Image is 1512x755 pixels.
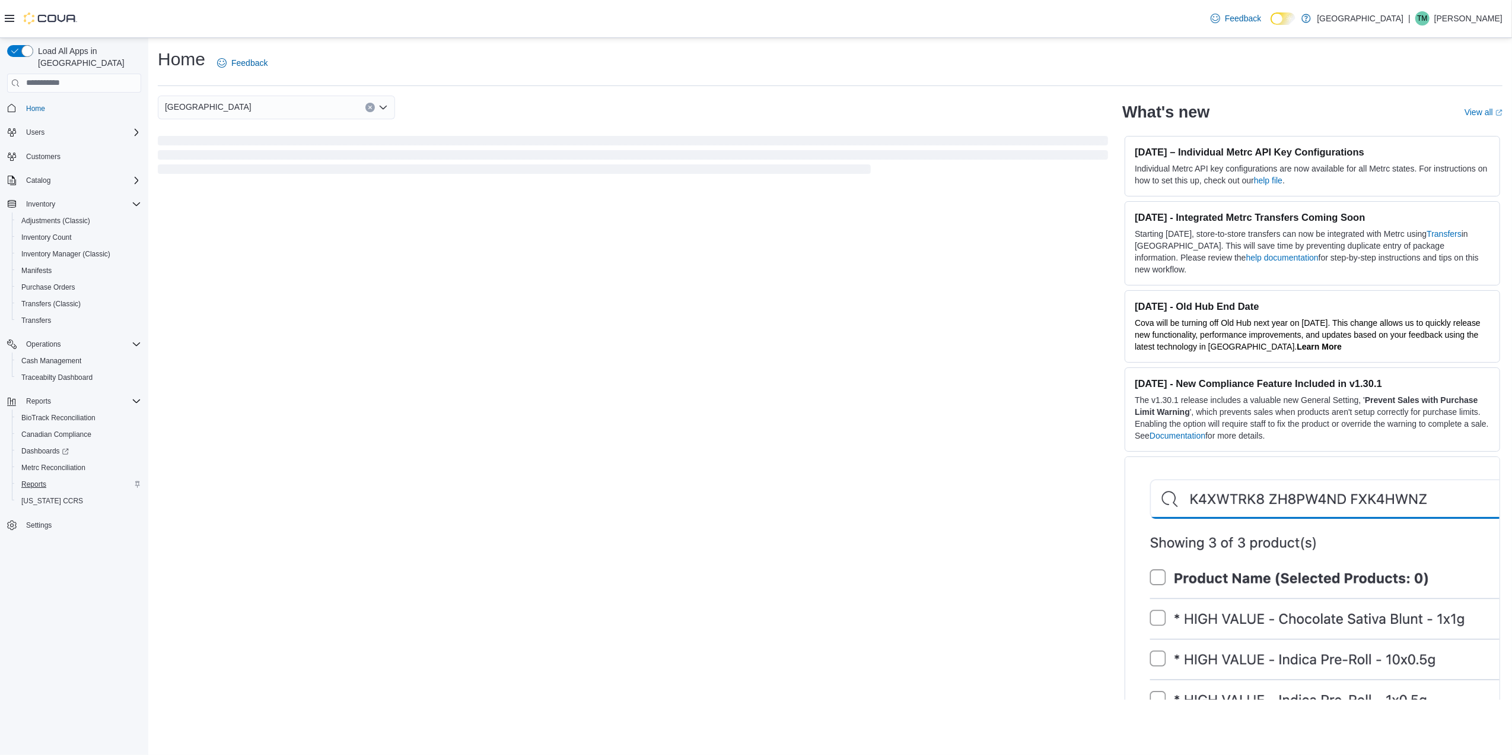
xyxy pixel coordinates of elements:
[21,337,141,351] span: Operations
[21,249,110,259] span: Inventory Manager (Classic)
[17,264,56,278] a: Manifests
[17,247,115,261] a: Inventory Manager (Classic)
[21,173,55,188] button: Catalog
[17,370,97,385] a: Traceabilty Dashboard
[12,312,146,329] button: Transfers
[1415,11,1430,26] div: Tre Mace
[21,413,96,423] span: BioTrack Reconciliation
[26,199,55,209] span: Inventory
[17,313,56,328] a: Transfers
[17,354,141,368] span: Cash Management
[1297,342,1342,351] a: Learn More
[21,283,75,292] span: Purchase Orders
[21,337,66,351] button: Operations
[21,316,51,325] span: Transfers
[12,443,146,459] a: Dashboards
[17,427,96,442] a: Canadian Compliance
[17,411,100,425] a: BioTrack Reconciliation
[26,521,52,530] span: Settings
[21,125,49,139] button: Users
[21,463,85,472] span: Metrc Reconciliation
[17,354,86,368] a: Cash Management
[1206,7,1266,30] a: Feedback
[17,297,141,311] span: Transfers (Classic)
[17,427,141,442] span: Canadian Compliance
[12,459,146,476] button: Metrc Reconciliation
[158,47,205,71] h1: Home
[1135,394,1490,442] p: The v1.30.1 release includes a valuable new General Setting, ' ', which prevents sales when produ...
[17,230,77,245] a: Inventory Count
[24,12,77,24] img: Cova
[1122,103,1209,122] h2: What's new
[17,280,80,294] a: Purchase Orders
[1135,163,1490,186] p: Individual Metrc API key configurations are now available for all Metrc states. For instructions ...
[378,103,388,112] button: Open list of options
[26,104,45,113] span: Home
[2,516,146,534] button: Settings
[2,172,146,189] button: Catalog
[1408,11,1411,26] p: |
[1225,12,1261,24] span: Feedback
[1434,11,1503,26] p: [PERSON_NAME]
[2,196,146,212] button: Inventory
[21,149,141,164] span: Customers
[12,229,146,246] button: Inventory Count
[1135,228,1490,275] p: Starting [DATE], store-to-store transfers can now be integrated with Metrc using in [GEOGRAPHIC_D...
[21,197,60,211] button: Inventory
[17,280,141,294] span: Purchase Orders
[21,233,72,242] span: Inventory Count
[26,176,50,185] span: Catalog
[2,148,146,165] button: Customers
[1271,12,1295,25] input: Dark Mode
[26,128,44,137] span: Users
[12,369,146,386] button: Traceabilty Dashboard
[21,496,83,506] span: [US_STATE] CCRS
[1150,431,1205,440] a: Documentation
[17,247,141,261] span: Inventory Manager (Classic)
[21,356,81,366] span: Cash Management
[1246,253,1319,262] a: help documentation
[17,264,141,278] span: Manifests
[17,297,85,311] a: Transfers (Classic)
[7,95,141,565] nav: Complex example
[365,103,375,112] button: Clear input
[21,518,141,532] span: Settings
[33,45,141,69] span: Load All Apps in [GEOGRAPHIC_DATA]
[21,373,93,382] span: Traceabilty Dashboard
[17,494,141,508] span: Washington CCRS
[12,296,146,312] button: Transfers (Classic)
[1427,229,1462,239] a: Transfers
[12,410,146,426] button: BioTrack Reconciliation
[17,461,141,475] span: Metrc Reconciliation
[17,214,95,228] a: Adjustments (Classic)
[12,279,146,296] button: Purchase Orders
[21,101,141,116] span: Home
[1135,211,1490,223] h3: [DATE] - Integrated Metrc Transfers Coming Soon
[12,426,146,443] button: Canadian Compliance
[21,299,81,309] span: Transfers (Classic)
[17,461,90,475] a: Metrc Reconciliation
[21,394,56,408] button: Reports
[21,197,141,211] span: Inventory
[12,246,146,262] button: Inventory Manager (Classic)
[165,100,252,114] span: [GEOGRAPHIC_DATA]
[1465,107,1503,117] a: View allExternal link
[212,51,272,75] a: Feedback
[2,393,146,410] button: Reports
[21,480,46,489] span: Reports
[17,313,141,328] span: Transfers
[26,396,51,406] span: Reports
[21,125,141,139] span: Users
[17,411,141,425] span: BioTrack Reconciliation
[21,446,69,456] span: Dashboards
[12,493,146,509] button: [US_STATE] CCRS
[17,214,141,228] span: Adjustments (Classic)
[1135,318,1481,351] span: Cova will be turning off Old Hub next year on [DATE]. This change allows us to quickly release ne...
[2,336,146,353] button: Operations
[1135,300,1490,312] h3: [DATE] - Old Hub End Date
[1317,11,1403,26] p: [GEOGRAPHIC_DATA]
[21,216,90,226] span: Adjustments (Classic)
[21,394,141,408] span: Reports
